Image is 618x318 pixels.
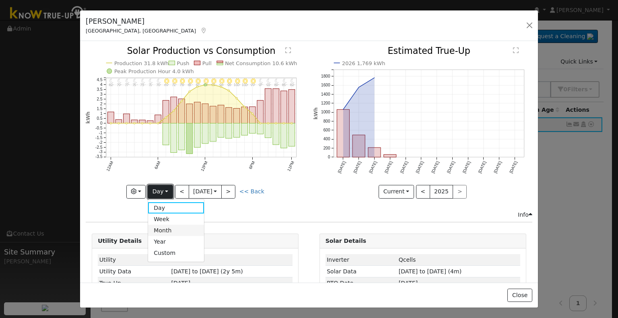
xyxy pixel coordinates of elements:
text: -1.5 [95,135,103,140]
circle: onclick="" [373,76,376,80]
text: [DATE] [352,160,362,174]
rect: onclick="" [194,102,201,123]
text: 4 [100,83,103,87]
td: [DATE] [170,277,293,289]
button: Day [148,185,173,199]
i: 4AM - Clear [141,78,145,84]
circle: onclick="" [252,113,253,115]
p: 89° [273,84,281,86]
p: 75° [131,84,139,86]
text: Push [177,60,190,66]
circle: onclick="" [173,110,175,112]
button: Close [507,289,532,302]
circle: onclick="" [283,123,285,124]
button: > [221,185,235,199]
i: 11AM - Clear [196,78,200,84]
rect: onclick="" [218,105,225,123]
circle: onclick="" [126,123,128,124]
text: 800 [323,119,330,123]
rect: onclick="" [179,123,185,150]
p: 73° [139,84,147,86]
p: 99° [249,84,257,86]
text: 1600 [321,83,330,88]
text: 1200 [321,101,330,106]
text: 12AM [105,160,114,172]
circle: onclick="" [197,86,198,88]
rect: onclick="" [257,101,264,123]
text: [DATE] [384,160,393,174]
circle: onclick="" [212,84,214,86]
text: [DATE] [493,160,503,174]
p: 82° [108,84,116,86]
text:  [286,47,291,54]
i: 7AM - Clear [164,78,169,84]
text: 1 [100,111,103,116]
i: 7PM - Clear [259,78,263,84]
text: [DATE] [509,160,518,174]
rect: onclick="" [289,90,295,123]
strong: Solar Details [325,238,366,244]
td: True-Up [98,277,170,289]
text: [DATE] [462,160,472,174]
circle: onclick="" [260,123,261,124]
text: kWh [313,108,319,120]
text: 600 [323,128,330,133]
rect: onclick="" [210,106,216,123]
rect: onclick="" [124,114,130,123]
a: Week [148,213,204,225]
i: 5PM - Clear [243,78,248,84]
text: 6AM [154,160,161,170]
i: 9PM - Clear [275,78,279,84]
button: 2025 [430,185,453,199]
text: -2 [99,140,103,145]
td: Solar Data [325,266,398,277]
text: 400 [323,137,330,142]
a: Map [200,27,207,34]
rect: onclick="" [241,107,248,123]
text: 1.5 [97,107,103,111]
circle: onclick="" [189,91,190,92]
text: -2.5 [95,145,103,150]
rect: onclick="" [210,123,216,142]
text: 0.5 [97,116,103,121]
p: 69° [163,84,171,86]
rect: onclick="" [139,120,146,123]
a: Custom [148,248,204,259]
circle: onclick="" [165,117,167,119]
text: 0 [328,155,330,160]
text: 1400 [321,92,330,96]
p: 78° [179,84,187,86]
text: -3 [99,150,103,154]
a: Year [148,236,204,247]
i: 6PM - Clear [251,78,255,84]
i: 10AM - Clear [188,78,193,84]
p: 77° [124,84,132,86]
p: 72° [171,84,179,86]
text: Production 31.8 kWh [114,60,169,66]
text: 0 [100,121,103,125]
rect: onclick="" [265,123,272,138]
rect: onclick="" [115,120,122,123]
rect: onclick="" [194,123,201,148]
text: 1000 [321,110,330,115]
circle: onclick="" [142,123,143,124]
rect: onclick="" [273,89,279,123]
p: 93° [210,84,218,86]
p: 92° [265,84,273,86]
text: 2.5 [97,97,103,101]
i: 2PM - Clear [219,78,224,84]
i: 1AM - Clear [117,78,122,84]
button: [DATE] [189,185,222,199]
p: 96° [218,84,226,86]
button: < [175,185,189,199]
text: kWh [85,112,91,124]
span: [GEOGRAPHIC_DATA], [GEOGRAPHIC_DATA] [86,28,196,34]
circle: onclick="" [157,123,159,124]
text: 2 [100,102,103,106]
text: 2026 1,769 kWh [342,60,385,66]
button: < [416,185,430,199]
circle: onclick="" [181,101,183,102]
a: Month [148,225,204,236]
rect: onclick="" [131,120,138,123]
circle: onclick="" [220,86,222,88]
